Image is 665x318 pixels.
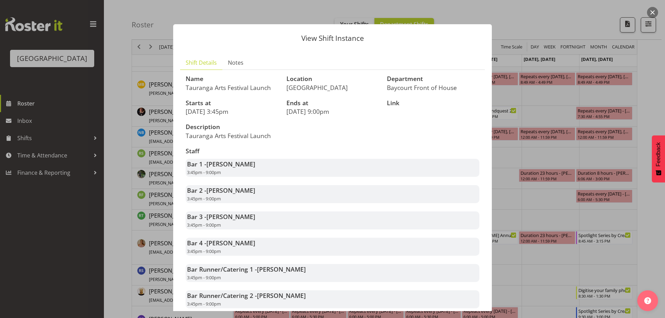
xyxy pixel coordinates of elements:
span: 3:45pm - 9:00pm [187,169,221,175]
p: Tauranga Arts Festival Launch [186,84,278,91]
p: [DATE] 3:45pm [186,108,278,115]
p: [DATE] 9:00pm [286,108,379,115]
span: [PERSON_NAME] [257,265,306,273]
strong: Bar 3 - [187,212,255,221]
img: help-xxl-2.png [644,297,651,304]
p: View Shift Instance [180,35,485,42]
p: Baycourt Front of House [387,84,479,91]
span: Notes [228,58,243,67]
span: 3:45pm - 9:00pm [187,301,221,307]
span: 3:45pm - 9:00pm [187,222,221,228]
button: Feedback - Show survey [652,135,665,182]
strong: Bar Runner/Catering 2 - [187,291,306,300]
span: 3:45pm - 9:00pm [187,248,221,254]
span: [PERSON_NAME] [257,291,306,300]
h3: Link [387,100,479,107]
span: [PERSON_NAME] [206,160,255,168]
h3: Starts at [186,100,278,107]
strong: Bar 1 - [187,160,255,168]
span: Shift Details [186,58,217,67]
span: [PERSON_NAME] [206,239,255,247]
strong: Bar 2 - [187,186,255,194]
span: Feedback [655,142,662,166]
span: 3:45pm - 9:00pm [187,274,221,281]
strong: Bar 4 - [187,239,255,247]
h3: Name [186,75,278,82]
span: [PERSON_NAME] [206,212,255,221]
span: 3:45pm - 9:00pm [187,196,221,202]
h3: Department [387,75,479,82]
h3: Staff [186,148,479,155]
h3: Location [286,75,379,82]
p: Tauranga Arts Festival Launch [186,132,328,139]
span: [PERSON_NAME] [206,186,255,194]
p: [GEOGRAPHIC_DATA] [286,84,379,91]
h3: Description [186,124,328,130]
h3: Ends at [286,100,379,107]
strong: Bar Runner/Catering 1 - [187,265,306,273]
